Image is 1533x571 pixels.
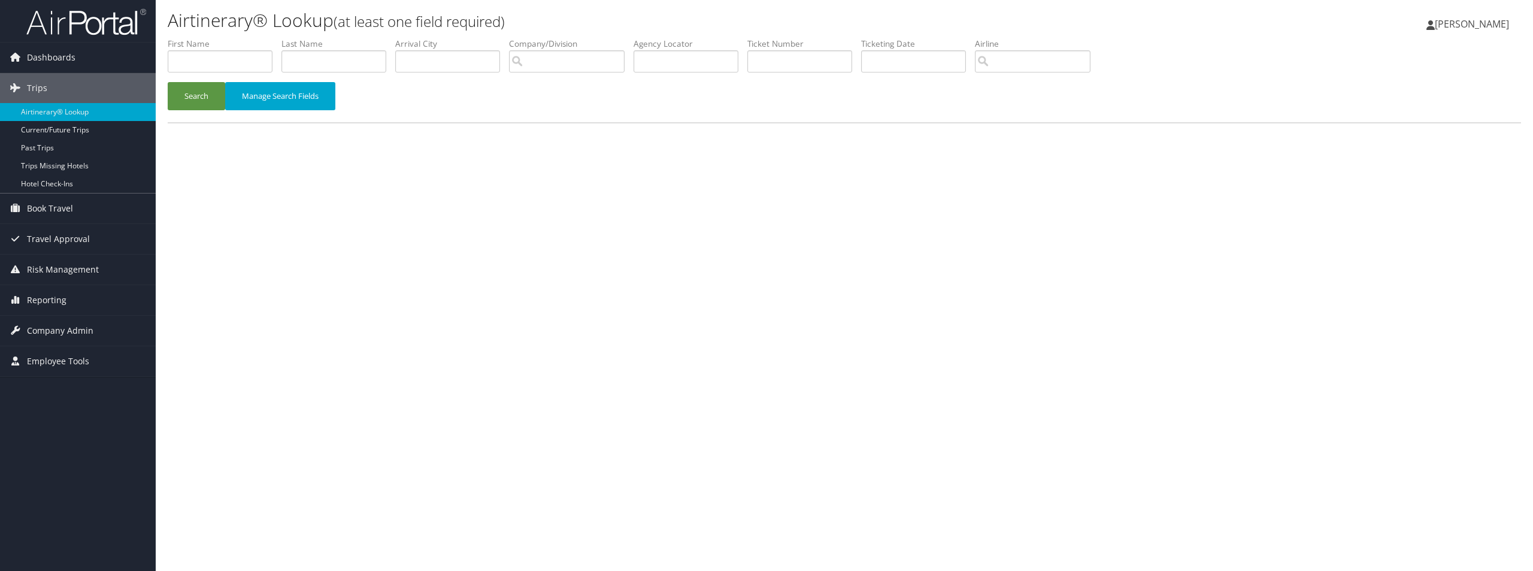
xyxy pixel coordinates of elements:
span: [PERSON_NAME] [1435,17,1509,31]
a: [PERSON_NAME] [1426,6,1521,42]
label: Ticketing Date [861,38,975,50]
button: Search [168,82,225,110]
span: Trips [27,73,47,103]
label: Last Name [281,38,395,50]
label: First Name [168,38,281,50]
span: Dashboards [27,43,75,72]
span: Reporting [27,285,66,315]
span: Company Admin [27,316,93,346]
span: Travel Approval [27,224,90,254]
h1: Airtinerary® Lookup [168,8,1070,33]
small: (at least one field required) [334,11,505,31]
span: Employee Tools [27,346,89,376]
button: Manage Search Fields [225,82,335,110]
label: Agency Locator [634,38,747,50]
label: Arrival City [395,38,509,50]
label: Ticket Number [747,38,861,50]
img: airportal-logo.png [26,8,146,36]
label: Company/Division [509,38,634,50]
span: Risk Management [27,255,99,285]
span: Book Travel [27,194,73,223]
label: Airline [975,38,1099,50]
